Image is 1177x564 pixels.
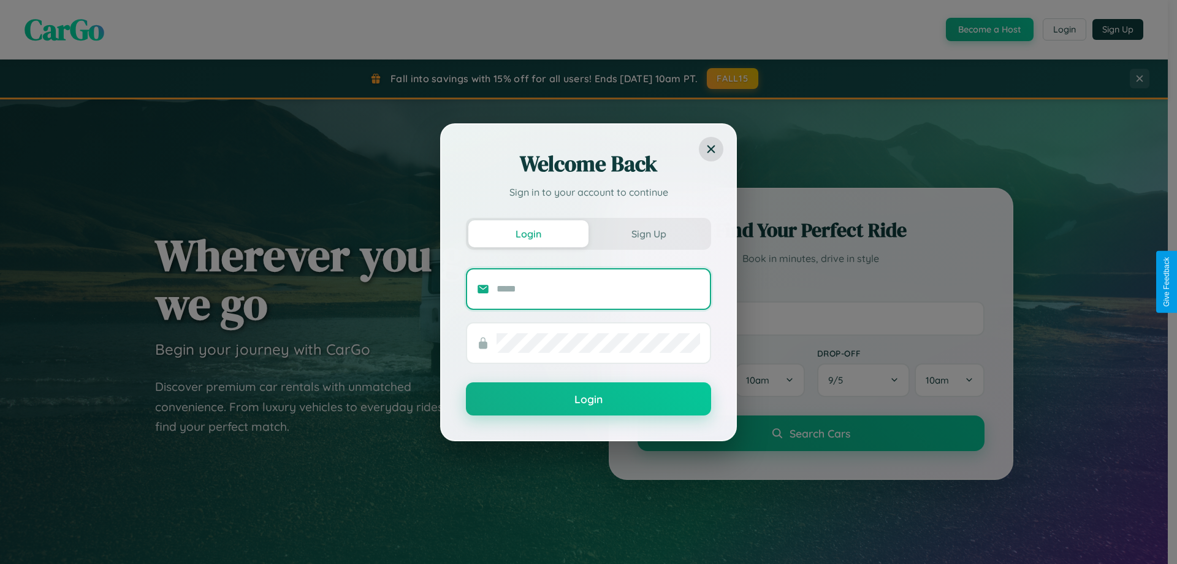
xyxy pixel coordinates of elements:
[466,382,711,415] button: Login
[466,149,711,179] h2: Welcome Back
[1162,257,1171,307] div: Give Feedback
[468,220,588,247] button: Login
[588,220,709,247] button: Sign Up
[466,185,711,199] p: Sign in to your account to continue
